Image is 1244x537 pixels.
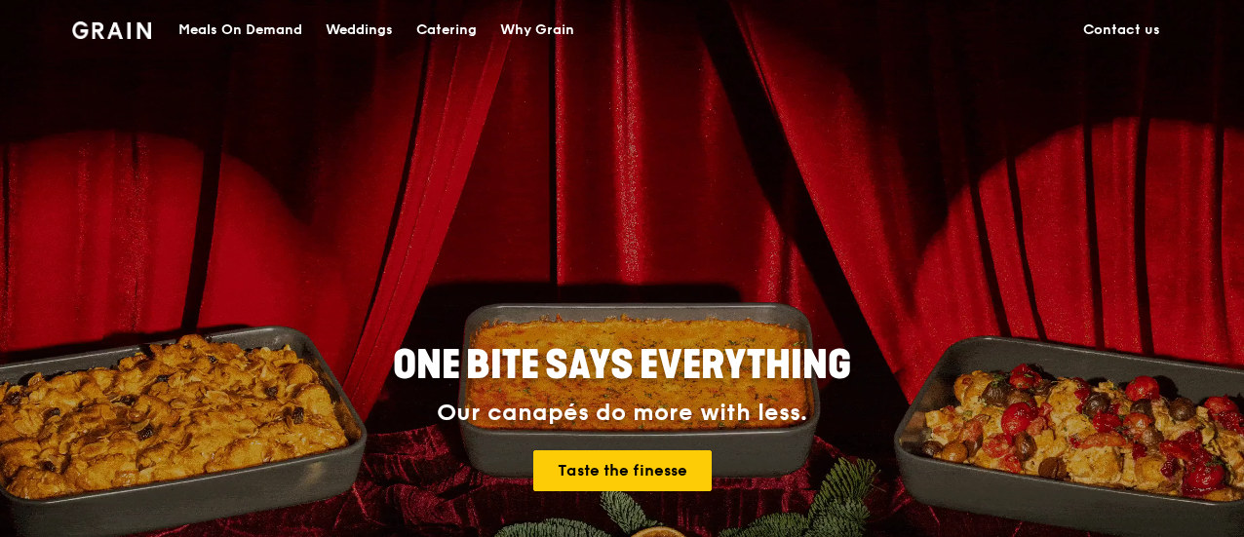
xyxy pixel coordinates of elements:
div: Why Grain [500,1,574,59]
div: Our canapés do more with less. [271,400,973,427]
a: Catering [405,1,488,59]
a: Taste the finesse [533,450,712,491]
a: Contact us [1071,1,1172,59]
div: Weddings [326,1,393,59]
div: Catering [416,1,477,59]
span: ONE BITE SAYS EVERYTHING [393,342,851,389]
div: Meals On Demand [178,1,302,59]
a: Why Grain [488,1,586,59]
a: Weddings [314,1,405,59]
img: Grain [72,21,151,39]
